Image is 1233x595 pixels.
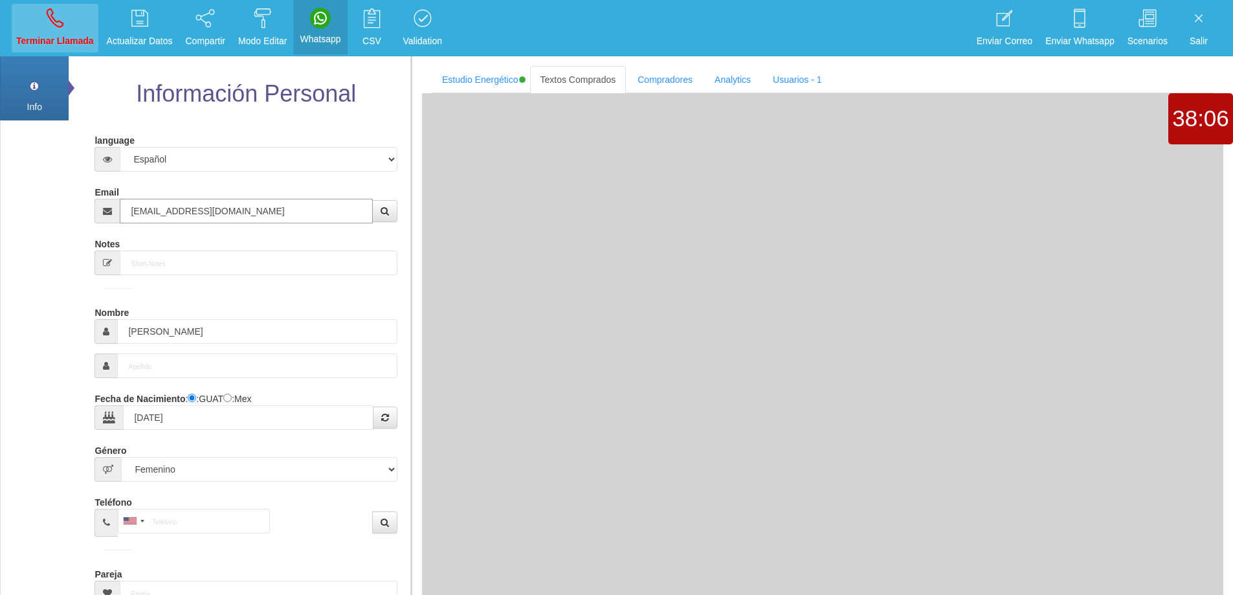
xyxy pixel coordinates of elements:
input: Nombre [117,319,397,344]
input: Short-Notes [120,251,397,275]
a: Enviar Whatsapp [1041,4,1119,52]
p: Enviar Whatsapp [1045,34,1115,49]
p: Salir [1181,34,1217,49]
label: Teléfono [94,491,131,509]
p: Terminar Llamada [16,34,94,49]
input: Teléfono [118,509,270,533]
p: Compartir [186,34,225,49]
h1: 38:06 [1168,106,1233,131]
label: Género [94,440,126,457]
input: Apellido [117,354,397,378]
a: Analytics [704,66,761,93]
input: :Quechi GUAT [188,394,196,402]
a: Estudio Energético [432,66,529,93]
a: Salir [1176,4,1221,52]
label: Email [94,181,118,199]
label: Notes [94,233,120,251]
p: CSV [354,34,390,49]
h2: Información Personal [91,81,400,107]
p: Whatsapp [300,32,340,47]
p: Scenarios [1127,34,1168,49]
label: Pareja [94,563,122,581]
a: Usuarios - 1 [762,66,832,93]
label: language [94,129,134,147]
label: Fecha de Nacimiento [94,388,185,405]
a: Enviar Correo [972,4,1037,52]
a: Validation [399,4,447,52]
a: Compradores [627,66,703,93]
a: Compartir [181,4,230,52]
p: Actualizar Datos [107,34,173,49]
div: United States: +1 [118,510,148,533]
a: Textos Comprados [530,66,627,93]
a: Actualizar Datos [102,4,177,52]
input: :Yuca-Mex [223,394,232,402]
div: : :GUAT :Mex [94,388,397,430]
a: Scenarios [1123,4,1172,52]
a: CSV [350,4,395,52]
p: Validation [403,34,442,49]
a: Terminar Llamada [12,4,98,52]
a: Modo Editar [234,4,291,52]
p: Enviar Correo [977,34,1032,49]
p: Modo Editar [238,34,287,49]
label: Nombre [94,302,129,319]
input: Correo electrónico [120,199,372,223]
a: Whatsapp [295,4,345,51]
